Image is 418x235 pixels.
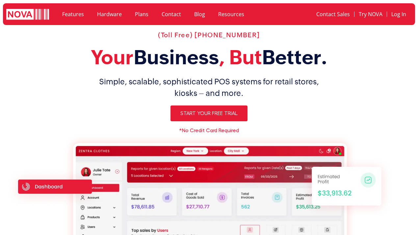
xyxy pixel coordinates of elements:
[5,45,413,69] h2: Your , But
[170,105,248,121] a: Start Your Free Trial
[56,7,91,22] a: Features
[134,46,219,69] span: Business
[293,7,410,22] nav: Menu
[262,46,327,69] span: Better.
[56,7,286,22] nav: Menu
[312,7,354,22] a: Contact Sales
[212,7,251,22] a: Resources
[5,76,413,99] h1: Simple, scalable, sophisticated POS systems for retail stores, kiosks – and more.
[91,7,128,22] a: Hardware
[188,7,212,22] a: Blog
[387,7,410,22] a: Log In
[5,128,413,133] h6: *No Credit Card Required
[155,7,188,22] a: Contact
[180,111,238,116] span: Start Your Free Trial
[6,9,49,21] img: logo white
[128,7,155,22] a: Plans
[5,31,413,39] h2: (Toll Free) [PHONE_NUMBER]
[354,7,387,22] a: Try NOVA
